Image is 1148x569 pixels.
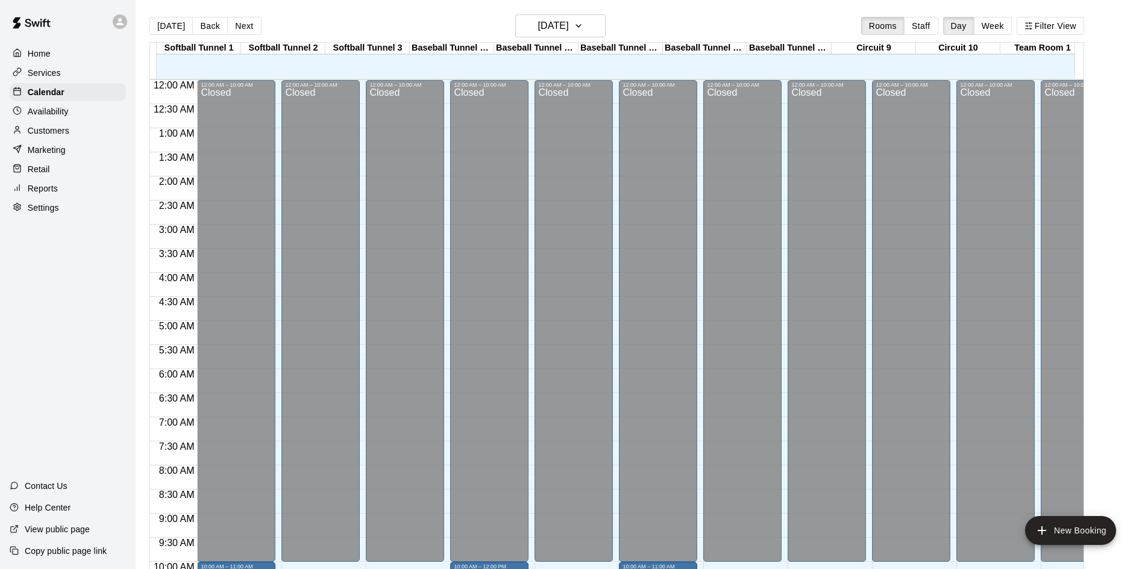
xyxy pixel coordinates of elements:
[1041,80,1119,562] div: 12:00 AM – 10:00 AM: Closed
[791,88,862,566] div: Closed
[192,17,228,35] button: Back
[960,88,1031,566] div: Closed
[156,201,198,211] span: 2:30 AM
[241,43,325,54] div: Softball Tunnel 2
[156,176,198,187] span: 2:00 AM
[832,43,916,54] div: Circuit 9
[861,17,905,35] button: Rooms
[619,80,697,562] div: 12:00 AM – 10:00 AM: Closed
[28,202,59,214] p: Settings
[156,417,198,428] span: 7:00 AM
[876,88,947,566] div: Closed
[28,67,61,79] p: Services
[366,80,444,562] div: 12:00 AM – 10:00 AM: Closed
[28,125,69,137] p: Customers
[28,48,51,60] p: Home
[281,80,360,562] div: 12:00 AM – 10:00 AM: Closed
[579,43,663,54] div: Baseball Tunnel 6 (Machine)
[10,199,126,217] a: Settings
[10,64,126,82] a: Services
[494,43,579,54] div: Baseball Tunnel 5 (Machine)
[703,80,782,562] div: 12:00 AM – 10:00 AM: Closed
[10,83,126,101] a: Calendar
[156,152,198,163] span: 1:30 AM
[956,80,1035,562] div: 12:00 AM – 10:00 AM: Closed
[791,82,862,88] div: 12:00 AM – 10:00 AM
[28,86,64,98] p: Calendar
[149,17,193,35] button: [DATE]
[515,14,606,37] button: [DATE]
[1044,82,1115,88] div: 12:00 AM – 10:00 AM
[156,321,198,331] span: 5:00 AM
[156,345,198,355] span: 5:30 AM
[10,160,126,178] a: Retail
[10,102,126,120] a: Availability
[454,88,525,566] div: Closed
[201,88,272,566] div: Closed
[227,17,261,35] button: Next
[707,82,778,88] div: 12:00 AM – 10:00 AM
[450,80,529,562] div: 12:00 AM – 10:00 AM: Closed
[25,523,90,535] p: View public page
[201,82,272,88] div: 12:00 AM – 10:00 AM
[872,80,950,562] div: 12:00 AM – 10:00 AM: Closed
[25,545,107,557] p: Copy public page link
[25,480,67,492] p: Contact Us
[156,538,198,548] span: 9:30 AM
[156,249,198,259] span: 3:30 AM
[156,225,198,235] span: 3:00 AM
[663,43,747,54] div: Baseball Tunnel 7 (Mound/Machine)
[1000,43,1085,54] div: Team Room 1
[156,273,198,283] span: 4:00 AM
[960,82,1031,88] div: 12:00 AM – 10:00 AM
[623,82,694,88] div: 12:00 AM – 10:00 AM
[1044,88,1115,566] div: Closed
[876,82,947,88] div: 12:00 AM – 10:00 AM
[156,128,198,138] span: 1:00 AM
[156,514,198,524] span: 9:00 AM
[410,43,494,54] div: Baseball Tunnel 4 (Machine)
[1025,516,1116,545] button: add
[156,393,198,403] span: 6:30 AM
[28,105,69,117] p: Availability
[10,45,126,63] a: Home
[943,17,974,35] button: Day
[538,88,609,566] div: Closed
[10,179,126,197] a: Reports
[156,297,198,307] span: 4:30 AM
[369,82,441,88] div: 12:00 AM – 10:00 AM
[10,141,126,159] div: Marketing
[454,82,525,88] div: 12:00 AM – 10:00 AM
[156,490,198,500] span: 8:30 AM
[157,43,241,54] div: Softball Tunnel 1
[974,17,1012,35] button: Week
[535,80,613,562] div: 12:00 AM – 10:00 AM: Closed
[707,88,778,566] div: Closed
[197,80,275,562] div: 12:00 AM – 10:00 AM: Closed
[325,43,410,54] div: Softball Tunnel 3
[285,88,356,566] div: Closed
[156,441,198,452] span: 7:30 AM
[623,88,694,566] div: Closed
[28,182,58,194] p: Reports
[904,17,938,35] button: Staff
[538,17,569,34] h6: [DATE]
[151,104,198,114] span: 12:30 AM
[10,122,126,140] a: Customers
[285,82,356,88] div: 12:00 AM – 10:00 AM
[538,82,609,88] div: 12:00 AM – 10:00 AM
[25,502,71,514] p: Help Center
[369,88,441,566] div: Closed
[151,80,198,90] span: 12:00 AM
[28,163,50,175] p: Retail
[916,43,1000,54] div: Circuit 10
[788,80,866,562] div: 12:00 AM – 10:00 AM: Closed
